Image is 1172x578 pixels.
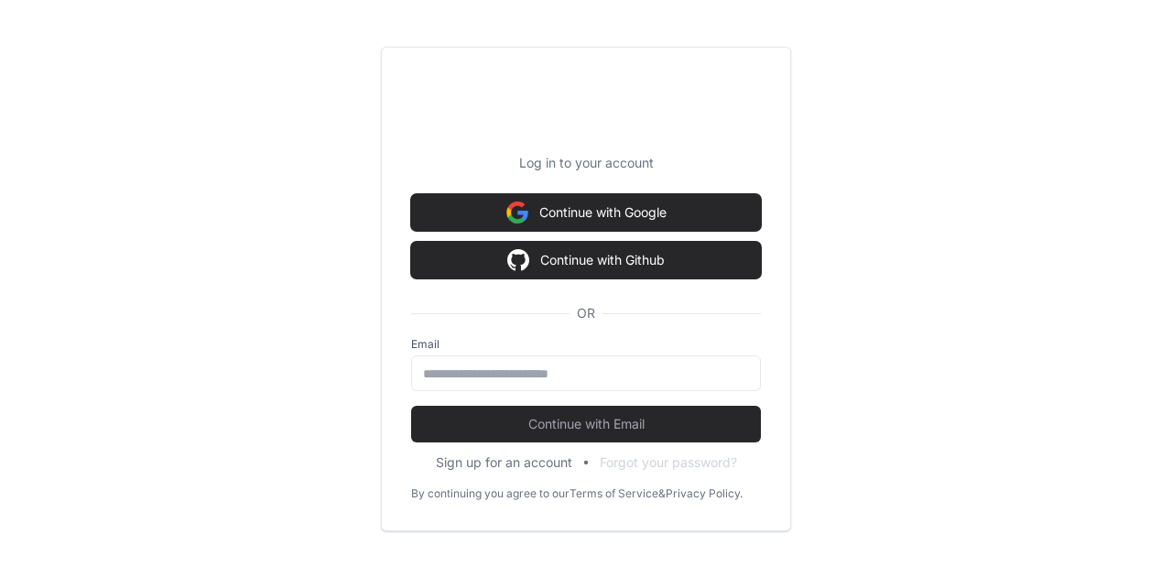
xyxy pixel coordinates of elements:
img: Sign in with google [507,242,529,278]
button: Continue with Google [411,194,761,231]
label: Email [411,337,761,352]
button: Forgot your password? [600,453,737,472]
button: Continue with Email [411,406,761,442]
span: Continue with Email [411,415,761,433]
button: Continue with Github [411,242,761,278]
span: OR [570,304,602,322]
div: By continuing you agree to our [411,486,570,501]
a: Terms of Service [570,486,658,501]
button: Sign up for an account [436,453,572,472]
img: Sign in with google [506,194,528,231]
div: & [658,486,666,501]
a: Privacy Policy. [666,486,743,501]
p: Log in to your account [411,154,761,172]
